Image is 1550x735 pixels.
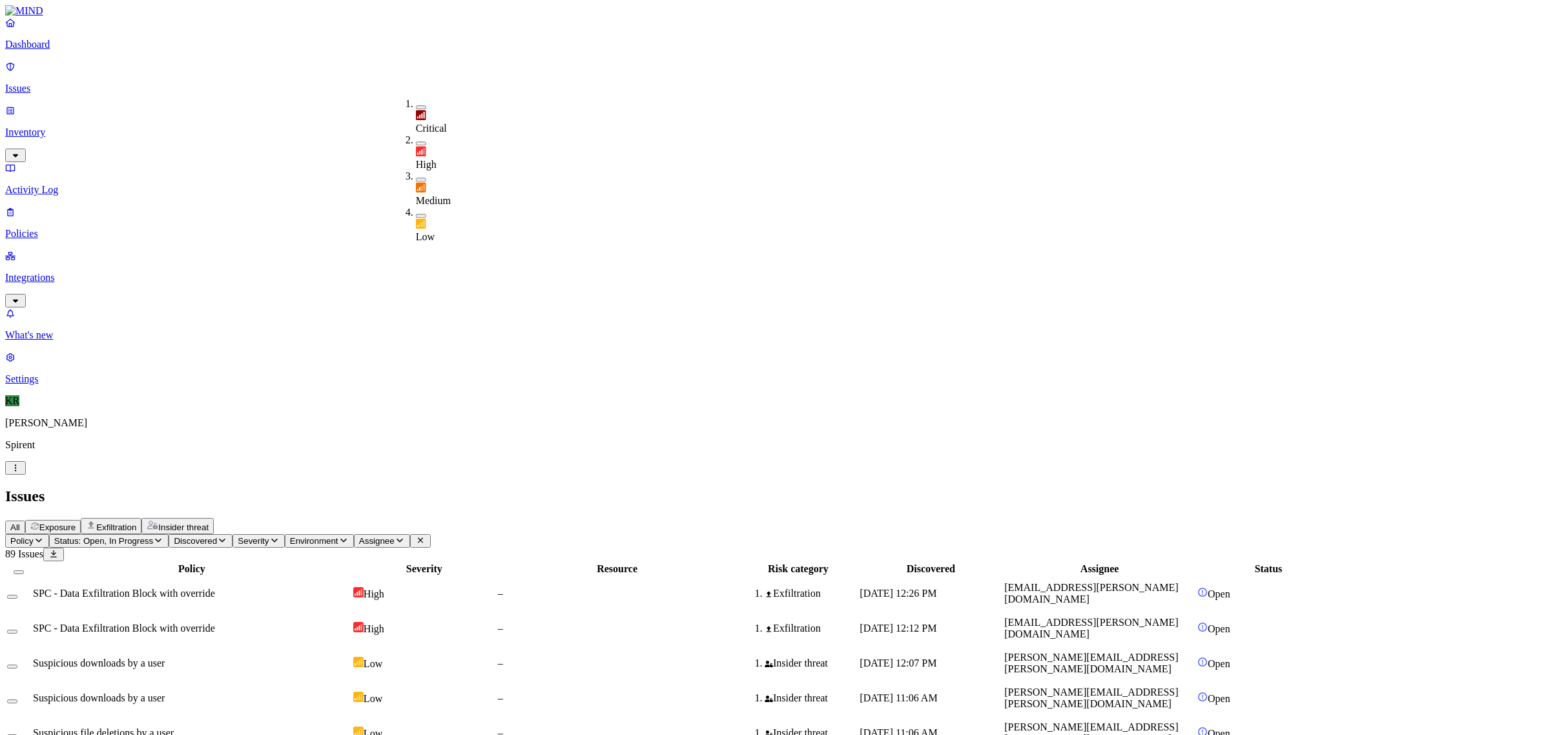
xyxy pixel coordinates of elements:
span: High [416,159,437,170]
span: – [498,692,503,703]
span: Suspicious downloads by a user [33,657,165,668]
span: High [364,588,384,599]
a: Inventory [5,105,1545,160]
img: severity-low [416,218,426,229]
p: What's new [5,329,1545,341]
div: Exfiltration [765,623,857,634]
div: Policy [33,563,351,575]
span: Open [1208,658,1230,669]
img: MIND [5,5,43,17]
img: severity-high [416,146,426,156]
span: Assignee [359,536,395,546]
span: [PERSON_NAME][EMAIL_ADDRESS][PERSON_NAME][DOMAIN_NAME] [1004,652,1178,674]
button: Select row [7,630,17,634]
button: Select row [7,595,17,599]
span: High [364,623,384,634]
h2: Issues [5,488,1545,505]
span: Open [1208,693,1230,704]
img: severity-medium [416,182,426,192]
div: Insider threat [765,657,857,669]
span: [DATE] 11:06 AM [860,692,937,703]
div: Resource [498,563,737,575]
img: severity-low [353,692,364,702]
span: Open [1208,588,1230,599]
span: [DATE] 12:12 PM [860,623,936,634]
a: MIND [5,5,1545,17]
span: Discovered [174,536,217,546]
span: Open [1208,623,1230,634]
span: Insider threat [158,523,209,532]
span: SPC - Data Exfiltration Block with override [33,623,215,634]
span: SPC - Data Exfiltration Block with override [33,588,215,599]
a: Policies [5,206,1545,240]
span: [DATE] 12:07 PM [860,657,936,668]
img: severity-high [353,622,364,632]
p: Policies [5,228,1545,240]
a: Dashboard [5,17,1545,50]
p: Issues [5,83,1545,94]
div: Insider threat [765,692,857,704]
span: Environment [290,536,338,546]
a: What's new [5,307,1545,341]
p: Spirent [5,439,1545,451]
a: Activity Log [5,162,1545,196]
img: severity-high [353,587,364,597]
div: Discovered [860,563,1002,575]
span: Severity [238,536,269,546]
p: [PERSON_NAME] [5,417,1545,429]
img: status-open [1197,622,1208,632]
img: severity-low [353,657,364,667]
p: Inventory [5,127,1545,138]
a: Settings [5,351,1545,385]
span: – [498,623,503,634]
span: Critical [416,123,447,134]
span: [EMAIL_ADDRESS][PERSON_NAME][DOMAIN_NAME] [1004,582,1178,605]
button: Select row [7,699,17,703]
p: Integrations [5,272,1545,284]
img: status-open [1197,657,1208,667]
a: Issues [5,61,1545,94]
span: [PERSON_NAME][EMAIL_ADDRESS][PERSON_NAME][DOMAIN_NAME] [1004,687,1178,709]
span: [DATE] 12:26 PM [860,588,936,599]
span: Low [364,693,382,704]
p: Dashboard [5,39,1545,50]
span: KR [5,395,19,406]
div: Exfiltration [765,588,857,599]
div: Status [1197,563,1339,575]
img: status-open [1197,587,1208,597]
button: Select all [14,570,24,574]
div: Risk category [739,563,857,575]
div: Severity [353,563,495,575]
span: Exfiltration [96,523,136,532]
div: Assignee [1004,563,1195,575]
p: Settings [5,373,1545,385]
span: 89 Issues [5,548,43,559]
span: Medium [416,195,451,206]
img: severity-critical [416,110,426,120]
span: Low [416,231,435,242]
span: Exposure [39,523,76,532]
span: All [10,523,20,532]
span: Policy [10,536,34,546]
span: [EMAIL_ADDRESS][PERSON_NAME][DOMAIN_NAME] [1004,617,1178,639]
span: Suspicious downloads by a user [33,692,165,703]
p: Activity Log [5,184,1545,196]
span: Low [364,658,382,669]
span: – [498,588,503,599]
a: Integrations [5,250,1545,305]
img: status-open [1197,692,1208,702]
span: Status: Open, In Progress [54,536,153,546]
button: Select row [7,665,17,668]
span: – [498,657,503,668]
